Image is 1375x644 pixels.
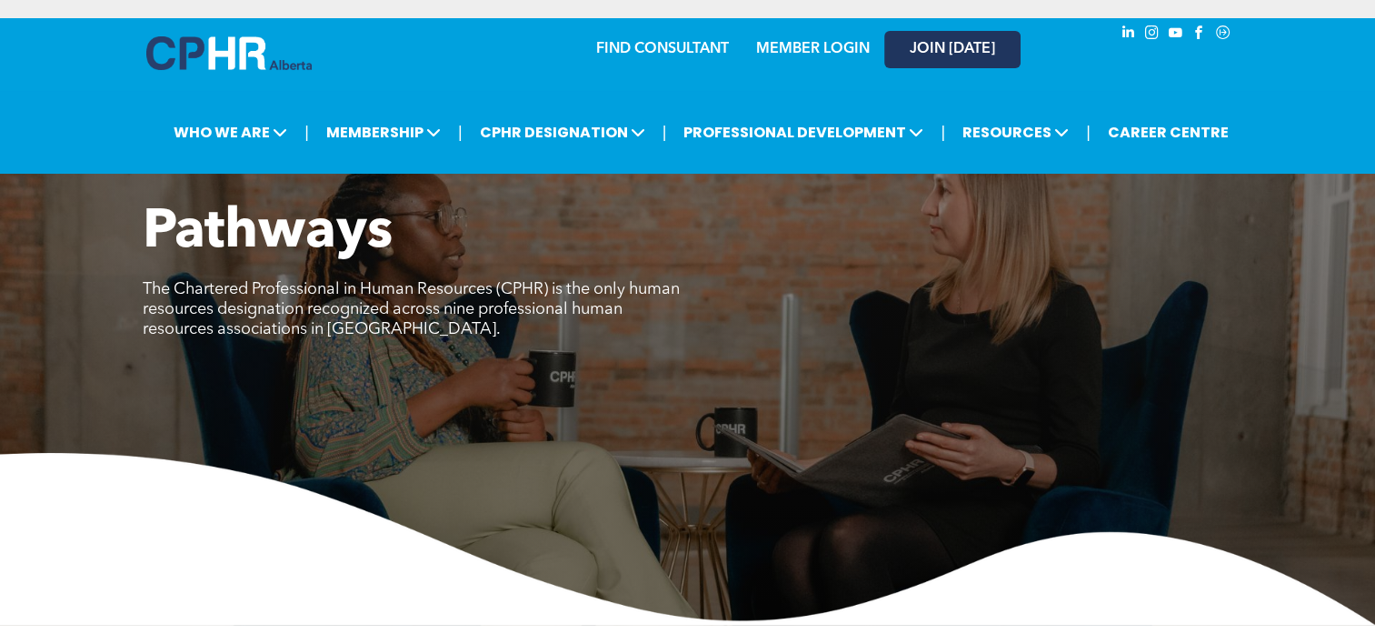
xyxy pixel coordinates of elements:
[1213,23,1233,47] a: Social network
[304,114,309,151] li: |
[596,42,729,56] a: FIND CONSULTANT
[143,206,393,260] span: Pathways
[1119,23,1139,47] a: linkedin
[957,116,1074,149] span: RESOURCES
[1142,23,1162,47] a: instagram
[884,31,1021,68] a: JOIN [DATE]
[941,114,945,151] li: |
[1102,116,1234,149] a: CAREER CENTRE
[1190,23,1210,47] a: facebook
[474,116,651,149] span: CPHR DESIGNATION
[910,41,995,58] span: JOIN [DATE]
[458,114,463,151] li: |
[146,36,312,70] img: A blue and white logo for cp alberta
[168,116,293,149] span: WHO WE ARE
[678,116,929,149] span: PROFESSIONAL DEVELOPMENT
[663,114,667,151] li: |
[321,116,446,149] span: MEMBERSHIP
[143,281,680,337] span: The Chartered Professional in Human Resources (CPHR) is the only human resources designation reco...
[1086,114,1091,151] li: |
[1166,23,1186,47] a: youtube
[756,42,870,56] a: MEMBER LOGIN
